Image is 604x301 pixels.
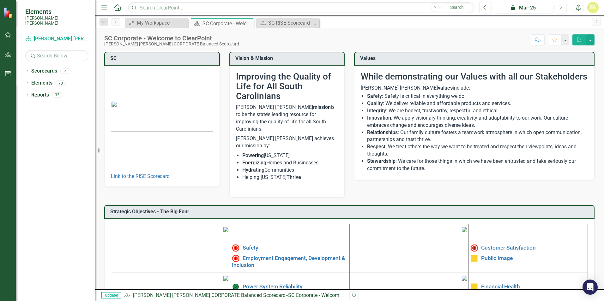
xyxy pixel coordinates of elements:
a: Scorecards [31,68,57,75]
a: Public Image [481,255,513,261]
h3: SC [110,56,216,61]
input: Search Below... [25,50,88,61]
img: Not Meeting Target [232,255,239,262]
strong: Hydrating [242,167,264,173]
div: [PERSON_NAME] [PERSON_NAME] CORPORATE Balanced Scorecard [104,42,239,46]
div: 4 [60,68,70,74]
li: : We are honest, trustworthy, respectful and ethical. [367,107,588,115]
p: [PERSON_NAME] [PERSON_NAME] include: [361,85,588,92]
li: [US_STATE] [242,152,338,159]
img: ClearPoint Strategy [3,7,14,18]
p: [PERSON_NAME] [PERSON_NAME] achieves our mission by: [236,134,338,151]
h2: Improving the Quality of Life for All South Carolinians [236,72,338,101]
div: 33 [52,92,62,98]
strong: Powering [242,152,264,158]
strong: Relationships [367,129,398,135]
img: Caution [470,283,478,291]
img: mceclip3%20v3.png [223,276,228,281]
div: Open Intercom Messenger [583,280,598,295]
a: My Workspace [126,19,186,27]
div: 70 [56,80,66,86]
li: : We care for those things in which we have been entrusted and take seriously our commitment to t... [367,158,588,172]
a: Power System Reliability [243,283,303,290]
li: : We deliver reliable and affordable products and services. [367,100,588,107]
div: Mar-25 [495,4,551,12]
strong: mission [313,104,331,110]
h3: Strategic Objectives - The Big Four [110,209,591,215]
strong: Innovation [367,115,391,121]
button: Search [441,3,473,12]
span: Updater [101,292,121,298]
img: mceclip2%20v3.png [462,227,467,232]
a: [PERSON_NAME] [PERSON_NAME] CORPORATE Balanced Scorecard [25,35,88,43]
strong: Energizing [242,160,266,166]
li: : We treat others the way we want to be treated and respect their viewpoints, ideas and thoughts. [367,143,588,158]
strong: Thrive [287,174,301,180]
img: Caution [470,255,478,262]
div: SC Corporate - Welcome to ClearPoint [104,35,239,42]
button: EA [587,2,599,13]
h3: Values [360,56,591,61]
a: Elements [31,80,52,87]
div: SC Corporate - Welcome to ClearPoint [202,20,252,27]
span: Search [450,5,464,10]
a: Customer Satisfaction [481,245,536,251]
small: [PERSON_NAME] [PERSON_NAME] [25,15,88,26]
img: Not Meeting Target [470,244,478,252]
div: SC Corporate - Welcome to ClearPoint [288,292,372,298]
strong: Stewardship [367,158,396,164]
div: SC RISE Scorecard - Welcome to ClearPoint [268,19,318,27]
a: Reports [31,91,49,99]
span: Elements [25,8,88,15]
h3: Vision & Mission [235,56,341,61]
li: : Our family culture fosters a teamwork atmosphere in which open communication, partnerships and ... [367,129,588,144]
a: Financial Health [481,283,520,290]
div: » [124,292,345,299]
p: [PERSON_NAME] [PERSON_NAME] is to be the state’s leading resource for improving the quality of li... [236,104,338,134]
strong: values [438,85,453,91]
li: Helping [US_STATE] [242,174,338,181]
a: SC RISE Scorecard - Welcome to ClearPoint [258,19,318,27]
button: Mar-25 [493,2,553,13]
img: mceclip1%20v4.png [223,227,228,232]
img: Not Meeting Target [232,244,239,252]
img: mceclip4.png [462,276,467,281]
img: On Target [232,283,239,291]
li: : Safety is critical in everything we do. [367,93,588,100]
a: Link to the RISE Scorecard [111,173,170,179]
li: Communities [242,167,338,174]
li: Homes and Businesses [242,159,338,167]
h2: While demonstrating our Values with all our Stakeholders [361,72,588,82]
strong: Integrity [367,108,386,114]
strong: Quality [367,100,383,106]
strong: Safety [367,93,382,99]
li: : We apply visionary thinking, creativity and adaptability to our work. Our culture embraces chan... [367,115,588,129]
a: Employment Engagement, Development & Inclusion [232,255,345,268]
a: Safety [243,245,258,251]
div: My Workspace [137,19,186,27]
strong: Respect [367,144,385,150]
input: Search ClearPoint... [128,2,474,13]
a: [PERSON_NAME] [PERSON_NAME] CORPORATE Balanced Scorecard [133,292,286,298]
